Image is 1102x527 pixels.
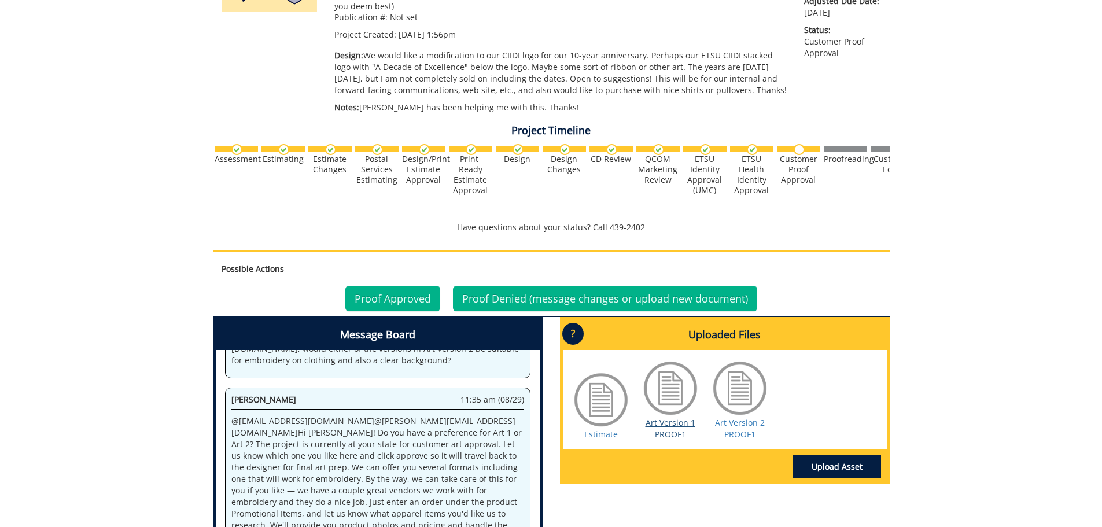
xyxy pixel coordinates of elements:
span: [DATE] 1:56pm [399,29,456,40]
div: Design [496,154,539,164]
div: Proofreading [824,154,867,164]
p: Have questions about your status? Call 439-2402 [213,222,890,233]
h4: Project Timeline [213,125,890,137]
span: [PERSON_NAME] [231,394,296,405]
div: ETSU Health Identity Approval [730,154,773,196]
img: checkmark [419,144,430,155]
img: no [794,144,805,155]
img: checkmark [747,144,758,155]
a: Upload Asset [793,455,881,478]
img: checkmark [231,144,242,155]
p: Customer Proof Approval [804,24,880,59]
img: checkmark [278,144,289,155]
img: checkmark [700,144,711,155]
div: ETSU Identity Approval (UMC) [683,154,727,196]
a: Proof Approved [345,286,440,311]
div: Assessment [215,154,258,164]
img: checkmark [513,144,524,155]
strong: Possible Actions [222,263,284,274]
div: Estimating [261,154,305,164]
span: Project Created: [334,29,396,40]
img: checkmark [653,144,664,155]
span: Notes: [334,102,359,113]
div: QCOM Marketing Review [636,154,680,185]
a: Art Version 2 PROOF1 [715,417,765,440]
img: checkmark [372,144,383,155]
div: Postal Services Estimating [355,154,399,185]
img: checkmark [606,144,617,155]
a: Estimate [584,429,618,440]
div: Design/Print Estimate Approval [402,154,445,185]
img: checkmark [466,144,477,155]
span: Not set [390,12,418,23]
p: We would like a modification to our CIIDI logo for our 10-year anniversary. Perhaps our ETSU CIID... [334,50,787,96]
div: Customer Proof Approval [777,154,820,185]
span: Design: [334,50,363,61]
img: checkmark [559,144,570,155]
div: Estimate Changes [308,154,352,175]
div: CD Review [589,154,633,164]
div: Customer Edits [871,154,914,175]
p: ? [562,323,584,345]
div: Print-Ready Estimate Approval [449,154,492,196]
span: Publication #: [334,12,388,23]
h4: Message Board [216,320,540,350]
img: checkmark [325,144,336,155]
div: Design Changes [543,154,586,175]
h4: Uploaded Files [563,320,887,350]
span: 11:35 am (08/29) [460,394,524,406]
span: Status: [804,24,880,36]
p: [PERSON_NAME] has been helping me with this. Thanks! [334,102,787,113]
a: Proof Denied (message changes or upload new document) [453,286,757,311]
a: Art Version 1 PROOF1 [646,417,695,440]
